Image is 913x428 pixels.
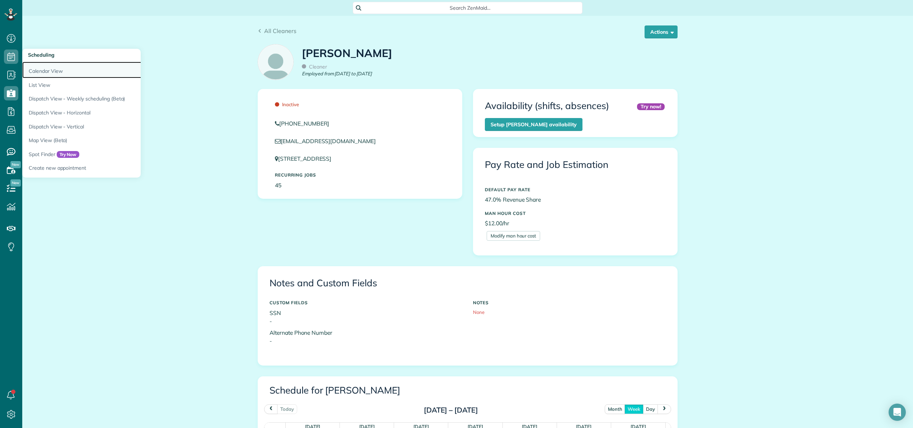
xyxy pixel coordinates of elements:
a: [STREET_ADDRESS] [275,155,338,162]
a: Dispatch View - Weekly scheduling (Beta) [22,92,202,106]
span: Scheduling [28,52,55,58]
h5: CUSTOM FIELDS [270,300,462,305]
button: Actions [645,25,678,38]
img: employee_icon-c2f8239691d896a72cdd9dc41cfb7b06f9d69bdd837a2ad469be8ff06ab05b5f.png [258,44,293,80]
div: Open Intercom Messenger [889,404,906,421]
a: List View [22,78,202,92]
h1: [PERSON_NAME] [302,47,392,59]
a: Create new appointment [22,161,202,178]
a: [PHONE_NUMBER] [275,119,445,128]
button: month [605,404,626,414]
button: prev [264,404,278,414]
p: SSN - [270,309,462,325]
a: Dispatch View - Horizontal [22,106,202,120]
h3: Pay Rate and Job Estimation [485,160,666,170]
span: Cleaner [302,64,327,70]
button: day [643,404,658,414]
h5: NOTES [473,300,666,305]
h5: Recurring Jobs [275,173,445,177]
h3: Schedule for [PERSON_NAME] [270,385,666,396]
a: All Cleaners [258,27,296,35]
span: New [10,161,21,168]
p: 47.0% Revenue Share [485,196,666,204]
span: Try Now [57,151,80,158]
a: Dispatch View - Vertical [22,120,202,134]
a: Calendar View [22,62,202,78]
button: next [657,404,671,414]
span: None [473,309,484,315]
em: Employed from [DATE] to [DATE] [302,70,372,77]
a: Spot FinderTry Now [22,147,202,161]
h3: Notes and Custom Fields [270,278,666,288]
a: Map View (Beta) [22,133,202,147]
p: 45 [275,181,445,189]
div: Try now! [637,103,665,110]
a: Modify man hour cost [487,231,540,241]
a: [EMAIL_ADDRESS][DOMAIN_NAME] [275,137,383,145]
h3: Availability (shifts, absences) [485,101,609,111]
a: Setup [PERSON_NAME] availability [485,118,582,131]
button: today [277,404,297,414]
h5: DEFAULT PAY RATE [485,187,666,192]
h2: [DATE] – [DATE] [406,406,496,414]
span: Inactive [275,102,299,107]
button: week [624,404,643,414]
span: All Cleaners [264,27,296,34]
p: $12.00/hr [485,219,666,227]
p: Alternate Phone Number - [270,329,462,345]
h5: MAN HOUR COST [485,211,666,216]
span: New [10,179,21,187]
